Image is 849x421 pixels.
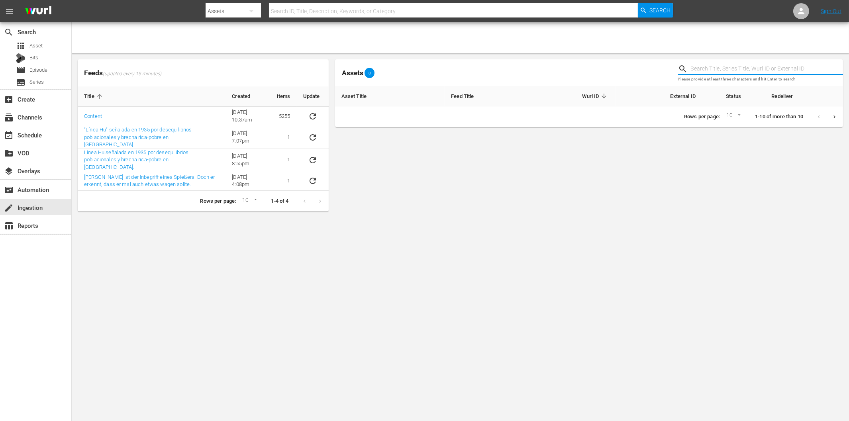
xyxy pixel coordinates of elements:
td: 1 [271,126,297,149]
p: 1-4 of 4 [271,198,289,205]
td: [DATE] 4:08pm [225,171,271,191]
th: Status [702,86,765,106]
span: Assets [342,69,363,77]
span: Channels [4,113,14,122]
td: [DATE] 10:37am [225,107,271,126]
div: 10 [723,111,742,123]
span: Asset [29,42,43,50]
p: Rows per page: [200,198,236,205]
span: menu [5,6,14,16]
td: [DATE] 7:07pm [225,126,271,149]
button: Search [638,3,673,18]
a: Línea Hu señalada en 1935 por desequilibrios poblacionales y brecha rica-pobre en [GEOGRAPHIC_DATA]. [84,149,188,170]
button: Next page [827,109,842,125]
span: Overlays [4,166,14,176]
span: Reports [4,221,14,231]
span: Created [232,93,261,100]
table: sticky table [78,86,329,191]
th: Update [297,86,329,107]
span: (updated every 15 minutes) [103,71,161,77]
span: Series [16,78,25,87]
span: Episode [16,65,25,75]
th: Items [271,86,297,107]
table: sticky table [335,86,843,106]
th: Redeliver [765,86,843,106]
span: Ingestion [4,203,14,213]
span: Bits [29,54,38,62]
span: Automation [4,185,14,195]
span: Feeds [78,67,329,80]
td: 1 [271,171,297,191]
span: Search [649,3,671,18]
div: Bits [16,53,25,63]
a: [PERSON_NAME] ist der Inbegriff eines Spießers. Doch er erkennt, dass er mal auch etwas wagen sol... [84,174,215,188]
span: Asset Title [341,92,377,100]
span: Search [4,27,14,37]
span: Schedule [4,131,14,140]
th: External ID [616,86,702,106]
span: Series [29,78,44,86]
span: Asset [16,41,25,51]
span: Wurl ID [582,92,610,100]
input: Search Title, Series Title, Wurl ID or External ID [691,63,843,75]
span: 0 [365,70,375,75]
div: 10 [239,196,258,208]
a: Sign Out [821,8,841,14]
span: VOD [4,149,14,158]
td: 5255 [271,107,297,126]
a: "Línea Hu" señalada en 1935 por desequilibrios poblacionales y brecha rica-pobre en [GEOGRAPHIC_D... [84,127,192,147]
p: Rows per page: [684,113,720,121]
td: [DATE] 8:55pm [225,149,271,172]
img: ans4CAIJ8jUAAAAAAAAAAAAAAAAAAAAAAAAgQb4GAAAAAAAAAAAAAAAAAAAAAAAAJMjXAAAAAAAAAAAAAAAAAAAAAAAAgAT5G... [19,2,57,21]
p: 1-10 of more than 10 [755,113,803,121]
span: Episode [29,66,47,74]
th: Feed Title [445,86,525,106]
p: Please provide at least three characters and hit Enter to search [678,76,843,83]
td: 1 [271,149,297,172]
a: Content [84,113,102,119]
span: Title [84,93,105,100]
span: Create [4,95,14,104]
